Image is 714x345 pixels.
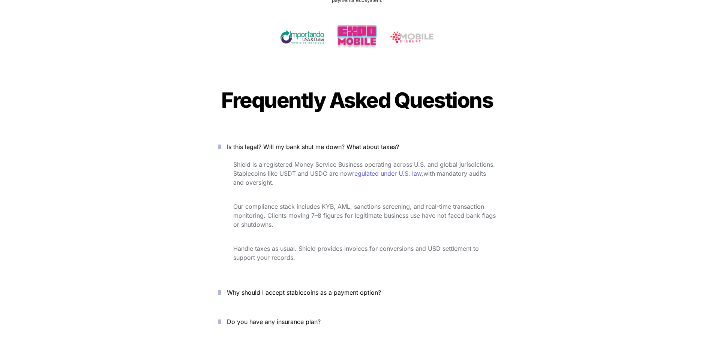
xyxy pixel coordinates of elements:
span: Our compliance stack includes KYB, AML, sanctions screening, and real-time transaction monitoring... [233,203,498,228]
span: Do you have any insurance plan? [227,318,321,325]
span: Frequently Asked Questions [221,87,493,113]
button: Do you have any insurance plan? [207,310,507,333]
span: Why should I accept stablecoins as a payment option? [227,289,381,296]
div: Is this legal? Will my bank shut me down? What about taxes? [207,158,507,275]
a: regulated under U.S. law, [352,170,423,177]
span: Is this legal? Will my bank shut me down? What about taxes? [227,143,399,151]
button: Is this legal? Will my bank shut me down? What about taxes? [207,135,507,158]
span: with mandatory audits and oversight. [233,170,488,186]
span: Handle taxes as usual. Shield provides invoices for conversions and USD settlement to support you... [233,245,481,261]
button: Why should I accept stablecoins as a payment option? [207,281,507,304]
span: Shield is a registered Money Service Business operating across U.S. and global jurisdictions. Sta... [233,161,497,177]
